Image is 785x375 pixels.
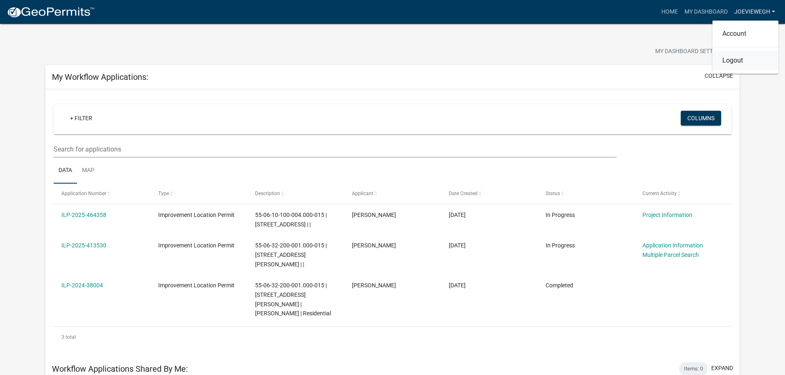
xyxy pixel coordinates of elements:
[63,111,99,126] a: + Filter
[54,184,150,203] datatable-header-cell: Application Number
[352,282,396,289] span: Joe Viewegh
[158,242,234,249] span: Improvement Location Permit
[712,21,778,74] div: JoeViewegh
[61,191,106,196] span: Application Number
[642,212,692,218] a: Project Information
[54,141,616,158] input: Search for applications
[712,51,778,70] a: Logout
[449,242,466,249] span: 04/29/2025
[45,89,740,356] div: collapse
[634,184,731,203] datatable-header-cell: Current Activity
[61,282,103,289] a: ILP-2024-38004
[546,282,573,289] span: Completed
[344,184,441,203] datatable-header-cell: Applicant
[352,242,396,249] span: Joe Viewegh
[150,184,247,203] datatable-header-cell: Type
[158,191,169,196] span: Type
[255,212,327,228] span: 55-06-10-100-004.000-015 | 6741 E SPRING LAKE RD | |
[158,212,234,218] span: Improvement Location Permit
[649,44,744,60] button: My Dashboard Settingssettings
[537,184,634,203] datatable-header-cell: Status
[711,364,733,373] button: expand
[642,191,677,196] span: Current Activity
[655,47,726,57] span: My Dashboard Settings
[705,72,733,80] button: collapse
[731,4,778,20] a: JoeViewegh
[681,4,731,20] a: My Dashboard
[61,242,106,249] a: ILP-2025-413530
[255,282,331,317] span: 55-06-32-200-001.000-015 | 5351 E RINKER RD | Joe Viewegh | Residential
[642,252,699,258] a: Multiple Parcel Search
[546,191,560,196] span: Status
[681,111,721,126] button: Columns
[54,327,731,347] div: 3 total
[247,184,344,203] datatable-header-cell: Description
[642,242,703,249] a: Application Information
[449,191,478,196] span: Date Created
[52,72,148,82] h5: My Workflow Applications:
[546,212,575,218] span: In Progress
[52,364,188,374] h5: Workflow Applications Shared By Me:
[158,282,234,289] span: Improvement Location Permit
[449,212,466,218] span: 08/15/2025
[352,212,396,218] span: Joe Viewegh
[255,242,327,268] span: 55-06-32-200-001.000-015 | 5351 E RINKER RD | |
[658,4,681,20] a: Home
[54,158,77,184] a: Data
[441,184,538,203] datatable-header-cell: Date Created
[712,24,778,44] a: Account
[449,282,466,289] span: 08/25/2024
[61,212,106,218] a: ILP-2025-464358
[77,158,99,184] a: Map
[255,191,280,196] span: Description
[546,242,575,249] span: In Progress
[352,191,373,196] span: Applicant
